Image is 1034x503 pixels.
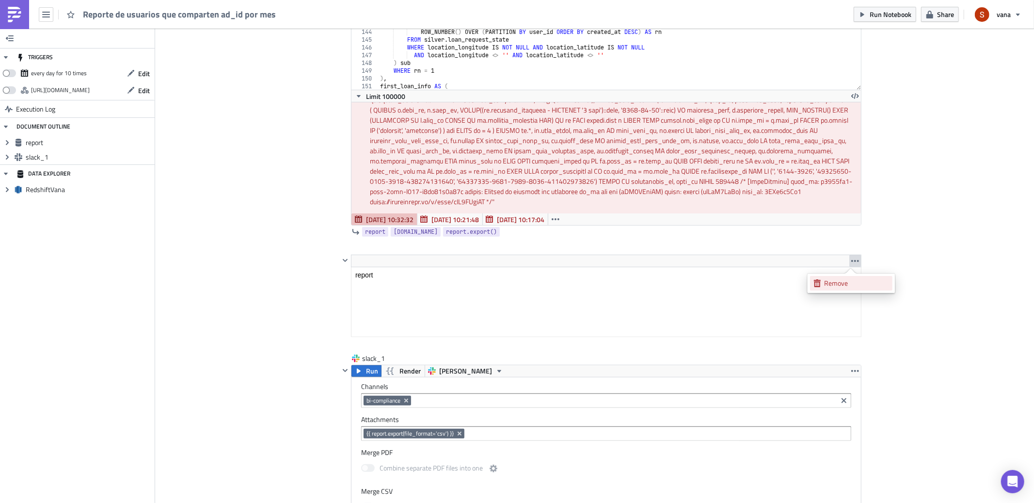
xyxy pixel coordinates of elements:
strong: 📝 Reporte de usuarios que comparten advertising_id (mensual) [4,4,212,12]
span: vana [997,9,1011,19]
div: Remove [825,278,889,288]
div: Open Intercom Messenger [1001,470,1024,493]
a: report [362,227,388,237]
button: Render [381,365,425,377]
span: slack_1 [362,354,401,363]
div: https://pushmetrics.io/api/v1/report/zBL2KKmlKY/webhook?token=90c08d1f3e8e44e6a13e4a6f45ff36f9 [31,83,90,97]
iframe: Rich Text Area [351,267,861,337]
button: Clear selected items [838,395,850,406]
a: report.export() [443,227,500,237]
span: Edit [138,85,150,96]
span: Render [399,365,421,377]
button: Edit [122,66,155,81]
span: report [26,138,152,147]
div: 145 [351,36,378,44]
div: DATA EXPLORER [16,165,70,182]
button: Hide content [339,365,351,376]
div: 150 [351,75,378,82]
button: Edit [122,83,155,98]
span: bi-compliance [366,397,400,405]
button: [PERSON_NAME] [425,365,507,377]
span: report [365,227,385,237]
div: TRIGGERS [16,49,53,66]
div: 144 [351,28,378,36]
div: 148 [351,59,378,67]
span: Run Notebook [870,9,911,19]
span: [DATE] 10:17:04 [497,214,544,225]
span: Share [937,9,954,19]
span: Reporte de usuarios que comparten ad_id por mes [83,9,277,20]
button: Run [351,365,382,377]
button: Hide content [339,255,351,266]
button: Run Notebook [854,7,916,22]
div: 149 [351,67,378,75]
span: [PERSON_NAME] [439,365,492,377]
button: Remove Tag [456,429,464,438]
button: Share [921,7,959,22]
img: PushMetrics [7,7,22,22]
button: Combine separate PDF files into one [488,463,499,474]
div: 147 [351,51,378,59]
span: RedshiftVana [26,185,152,194]
span: {{ report.export(file_format='csv') }} [366,430,454,438]
span: report.export() [446,227,497,237]
label: Channels [361,382,851,391]
button: Remove Tag [402,396,411,406]
span: [DATE] 10:21:48 [431,214,479,225]
div: every day for 10 times [31,66,87,81]
label: Attachments [361,415,851,424]
a: [DOMAIN_NAME] [391,227,441,237]
label: Merge CSV [361,487,851,496]
span: Execution Log [16,100,55,118]
span: [DOMAIN_NAME] [394,227,438,237]
img: Avatar [974,6,990,23]
span: Edit [138,68,150,79]
label: Combine separate PDF files into one [361,463,499,475]
div: DOCUMENT OUTLINE [16,118,70,135]
div: 151 [351,82,378,90]
button: [DATE] 10:32:32 [351,213,417,225]
body: Rich Text Area. Press ALT-0 for help. [4,4,485,22]
span: slack_1 [26,153,152,162]
span: Limit 100000 [366,91,405,101]
button: [DATE] 10:17:04 [482,213,548,225]
label: Merge PDF [361,448,851,457]
button: [DATE] 10:21:48 [417,213,483,225]
button: vana [969,4,1027,25]
div: 146 [351,44,378,51]
span: [DATE] 10:32:32 [366,214,414,225]
span: Run [366,365,378,377]
button: Limit 100000 [351,90,409,102]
